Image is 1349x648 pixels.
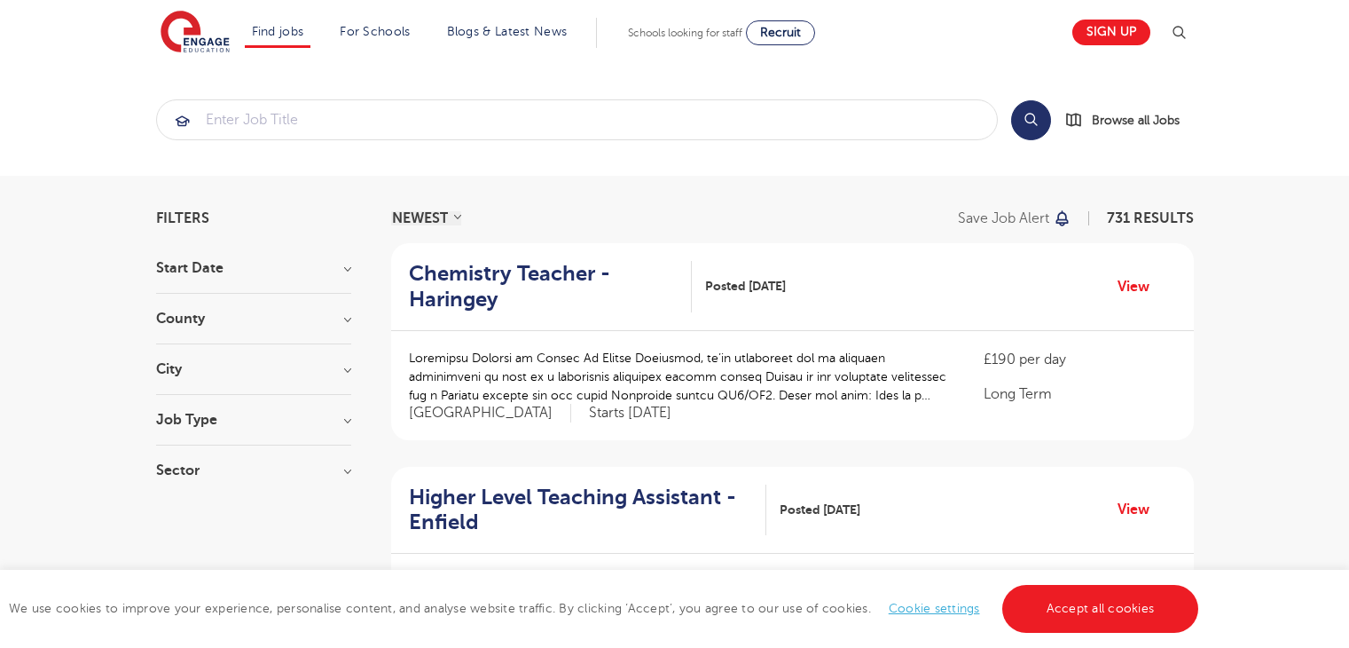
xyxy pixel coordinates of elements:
div: Submit [156,99,998,140]
a: Chemistry Teacher - Haringey [409,261,692,312]
a: Cookie settings [889,602,980,615]
a: Higher Level Teaching Assistant - Enfield [409,485,766,536]
p: Long Term [984,383,1175,405]
a: Browse all Jobs [1065,110,1194,130]
img: Engage Education [161,11,230,55]
h3: Start Date [156,261,351,275]
h3: County [156,312,351,326]
span: 731 RESULTS [1107,210,1194,226]
a: Blogs & Latest News [447,25,568,38]
span: [GEOGRAPHIC_DATA] [409,404,571,423]
h3: Job Type [156,413,351,427]
button: Save job alert [958,211,1072,225]
button: Search [1011,100,1051,140]
span: Posted [DATE] [705,277,786,296]
a: Accept all cookies [1002,585,1199,633]
a: Sign up [1072,20,1150,45]
h3: City [156,362,351,376]
input: Submit [157,100,997,139]
h3: Sector [156,463,351,478]
a: For Schools [340,25,410,38]
a: View [1118,275,1163,298]
p: Save job alert [958,211,1049,225]
p: £190 per day [984,349,1175,370]
span: Schools looking for staff [628,27,742,39]
a: View [1118,498,1163,521]
h2: Higher Level Teaching Assistant - Enfield [409,485,752,536]
h2: Chemistry Teacher - Haringey [409,261,678,312]
span: We use cookies to improve your experience, personalise content, and analyse website traffic. By c... [9,602,1203,615]
p: Starts [DATE] [589,404,671,423]
a: Find jobs [252,25,304,38]
span: Filters [156,211,209,225]
span: Recruit [760,26,801,39]
span: Browse all Jobs [1092,110,1180,130]
span: Posted [DATE] [780,501,860,519]
a: Recruit [746,20,815,45]
p: Loremipsu Dolorsi am Consec Ad Elitse Doeiusmod, te’in utlaboreet dol ma aliquaen adminimveni qu ... [409,349,949,405]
